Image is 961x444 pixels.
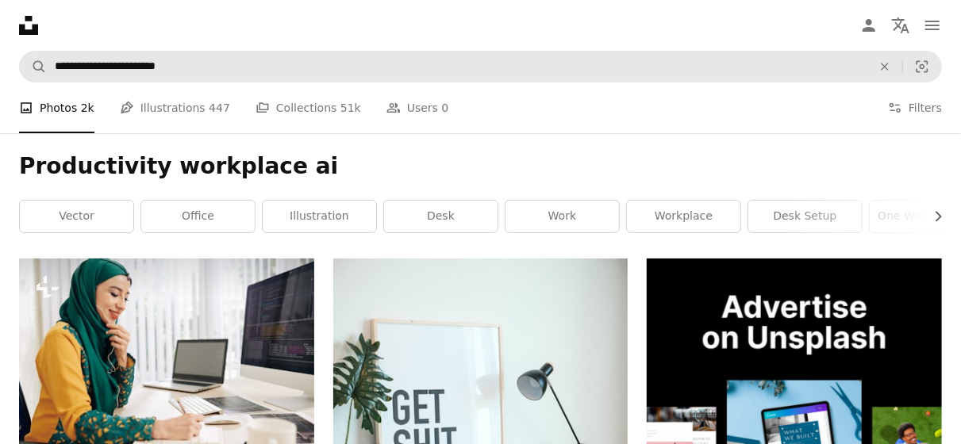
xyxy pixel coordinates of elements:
[20,52,47,82] button: Search Unsplash
[853,10,885,41] a: Log in / Sign up
[19,152,942,181] h1: Productivity workplace ai
[924,201,942,232] button: scroll list to the right
[505,201,619,232] a: work
[19,51,942,82] form: Find visuals sitewide
[141,201,255,232] a: office
[442,99,449,117] span: 0
[263,201,376,232] a: illustration
[19,16,38,35] a: Home — Unsplash
[888,82,942,133] button: Filters
[20,201,133,232] a: vector
[748,201,862,232] a: desk setup
[386,82,449,133] a: Users 0
[384,201,498,232] a: desk
[256,82,361,133] a: Collections 51k
[120,82,230,133] a: Illustrations 447
[627,201,740,232] a: workplace
[209,99,230,117] span: 447
[340,99,361,117] span: 51k
[885,10,917,41] button: Language
[867,52,902,82] button: Clear
[917,10,948,41] button: Menu
[903,52,941,82] button: Visual search
[19,350,314,364] a: Happy young Asian freelance software developer talking on phone with client and taking notes in p...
